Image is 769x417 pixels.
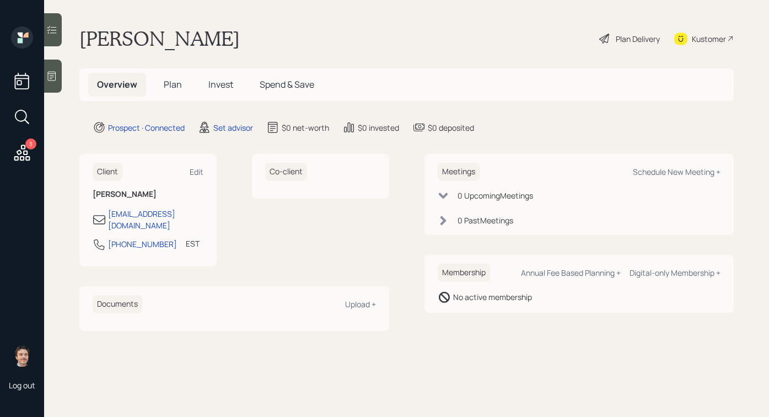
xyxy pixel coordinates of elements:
span: Invest [208,78,233,90]
div: Plan Delivery [616,33,660,45]
h6: Client [93,163,122,181]
h6: [PERSON_NAME] [93,190,203,199]
div: $0 net-worth [282,122,329,133]
div: [PHONE_NUMBER] [108,238,177,250]
div: Set advisor [213,122,253,133]
img: robby-grisanti-headshot.png [11,345,33,367]
div: Prospect · Connected [108,122,185,133]
div: $0 deposited [428,122,474,133]
h6: Membership [438,264,490,282]
span: Spend & Save [260,78,314,90]
div: Upload + [345,299,376,309]
div: EST [186,238,200,249]
span: Overview [97,78,137,90]
div: Digital-only Membership + [630,268,720,278]
h1: [PERSON_NAME] [79,26,240,51]
h6: Co-client [265,163,307,181]
span: Plan [164,78,182,90]
div: 3 [25,138,36,149]
div: $0 invested [358,122,399,133]
div: No active membership [453,291,532,303]
div: Edit [190,167,203,177]
div: 0 Upcoming Meeting s [458,190,533,201]
div: [EMAIL_ADDRESS][DOMAIN_NAME] [108,208,203,231]
h6: Meetings [438,163,480,181]
div: Kustomer [692,33,726,45]
div: Log out [9,380,35,391]
div: Annual Fee Based Planning + [521,268,621,278]
div: Schedule New Meeting + [633,167,720,177]
h6: Documents [93,295,142,313]
div: 0 Past Meeting s [458,215,513,226]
